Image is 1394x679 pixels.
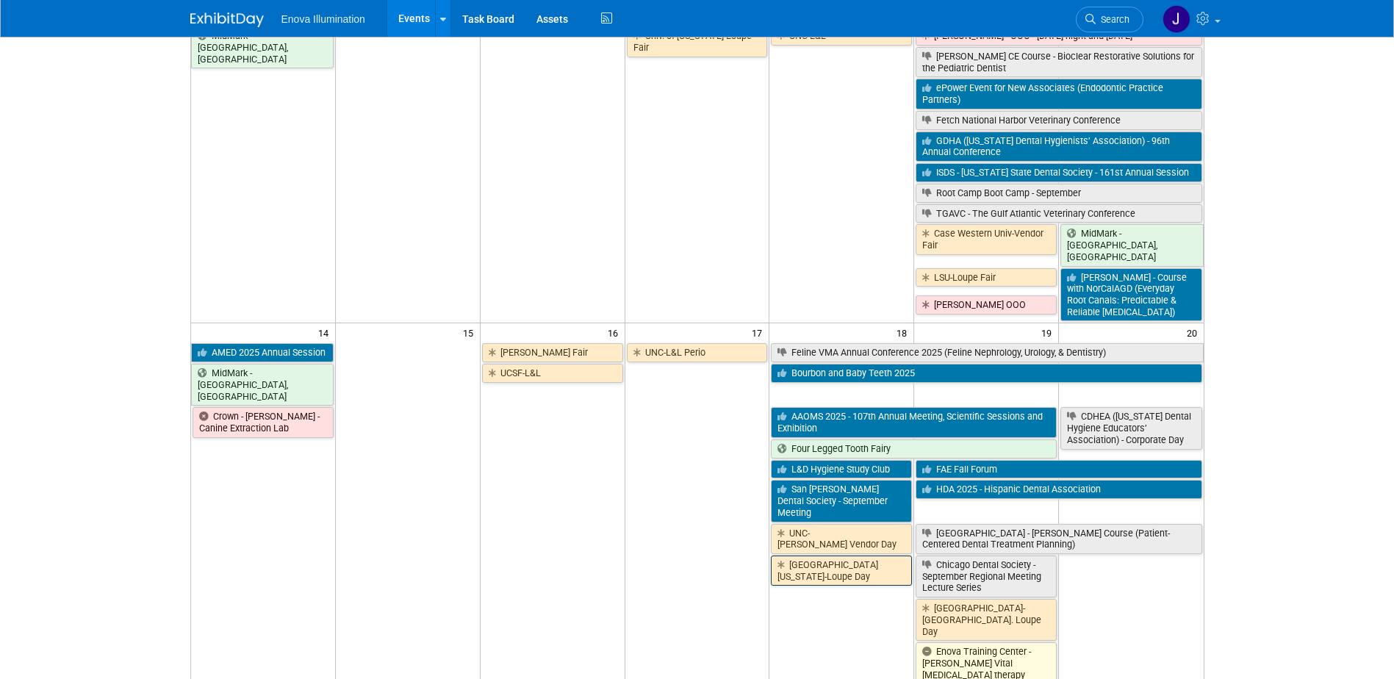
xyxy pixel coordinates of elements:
[1060,407,1201,449] a: CDHEA ([US_STATE] Dental Hygiene Educators’ Association) - Corporate Day
[627,343,768,362] a: UNC-L&L Perio
[461,323,480,342] span: 15
[281,13,365,25] span: Enova Illumination
[916,599,1057,641] a: [GEOGRAPHIC_DATA]-[GEOGRAPHIC_DATA]. Loupe Day
[750,323,769,342] span: 17
[916,480,1201,499] a: HDA 2025 - Hispanic Dental Association
[771,556,912,586] a: [GEOGRAPHIC_DATA][US_STATE]-Loupe Day
[771,439,1057,459] a: Four Legged Tooth Fairy
[771,460,912,479] a: L&D Hygiene Study Club
[1060,224,1203,266] a: MidMark - [GEOGRAPHIC_DATA], [GEOGRAPHIC_DATA]
[482,343,623,362] a: [PERSON_NAME] Fair
[916,132,1201,162] a: GDHA ([US_STATE] Dental Hygienists’ Association) - 96th Annual Conference
[190,12,264,27] img: ExhibitDay
[482,364,623,383] a: UCSF-L&L
[771,524,912,554] a: UNC-[PERSON_NAME] Vendor Day
[191,343,334,362] a: AMED 2025 Annual Session
[606,323,625,342] span: 16
[916,295,1057,315] a: [PERSON_NAME] OOO
[1040,323,1058,342] span: 19
[191,26,334,68] a: MidMark - [GEOGRAPHIC_DATA], [GEOGRAPHIC_DATA]
[916,184,1201,203] a: Root Camp Boot Camp - September
[317,323,335,342] span: 14
[916,111,1201,130] a: Fetch National Harbor Veterinary Conference
[191,364,334,406] a: MidMark - [GEOGRAPHIC_DATA], [GEOGRAPHIC_DATA]
[916,224,1057,254] a: Case Western Univ-Vendor Fair
[895,323,913,342] span: 18
[771,480,912,522] a: San [PERSON_NAME] Dental Society - September Meeting
[771,364,1201,383] a: Bourbon and Baby Teeth 2025
[916,460,1201,479] a: FAE Fall Forum
[916,79,1201,109] a: ePower Event for New Associates (Endodontic Practice Partners)
[193,407,334,437] a: Crown - [PERSON_NAME] - Canine Extraction Lab
[916,556,1057,597] a: Chicago Dental Society - September Regional Meeting Lecture Series
[916,268,1057,287] a: LSU-Loupe Fair
[771,343,1203,362] a: Feline VMA Annual Conference 2025 (Feline Nephrology, Urology, & Dentistry)
[1185,323,1204,342] span: 20
[916,163,1201,182] a: ISDS - [US_STATE] State Dental Society - 161st Annual Session
[771,407,1057,437] a: AAOMS 2025 - 107th Annual Meeting, Scientific Sessions and Exhibition
[916,47,1201,77] a: [PERSON_NAME] CE Course - Bioclear Restorative Solutions for the Pediatric Dentist
[1163,5,1190,33] img: Janelle Tlusty
[916,204,1201,223] a: TGAVC - The Gulf Atlantic Veterinary Conference
[1096,14,1129,25] span: Search
[627,26,768,57] a: Univ. of [US_STATE]-Loupe Fair
[916,524,1201,554] a: [GEOGRAPHIC_DATA] - [PERSON_NAME] Course (Patient-Centered Dental Treatment Planning)
[1076,7,1143,32] a: Search
[1060,268,1201,322] a: [PERSON_NAME] - Course with NorCalAGD (Everyday Root Canals: Predictable & Reliable [MEDICAL_DATA])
